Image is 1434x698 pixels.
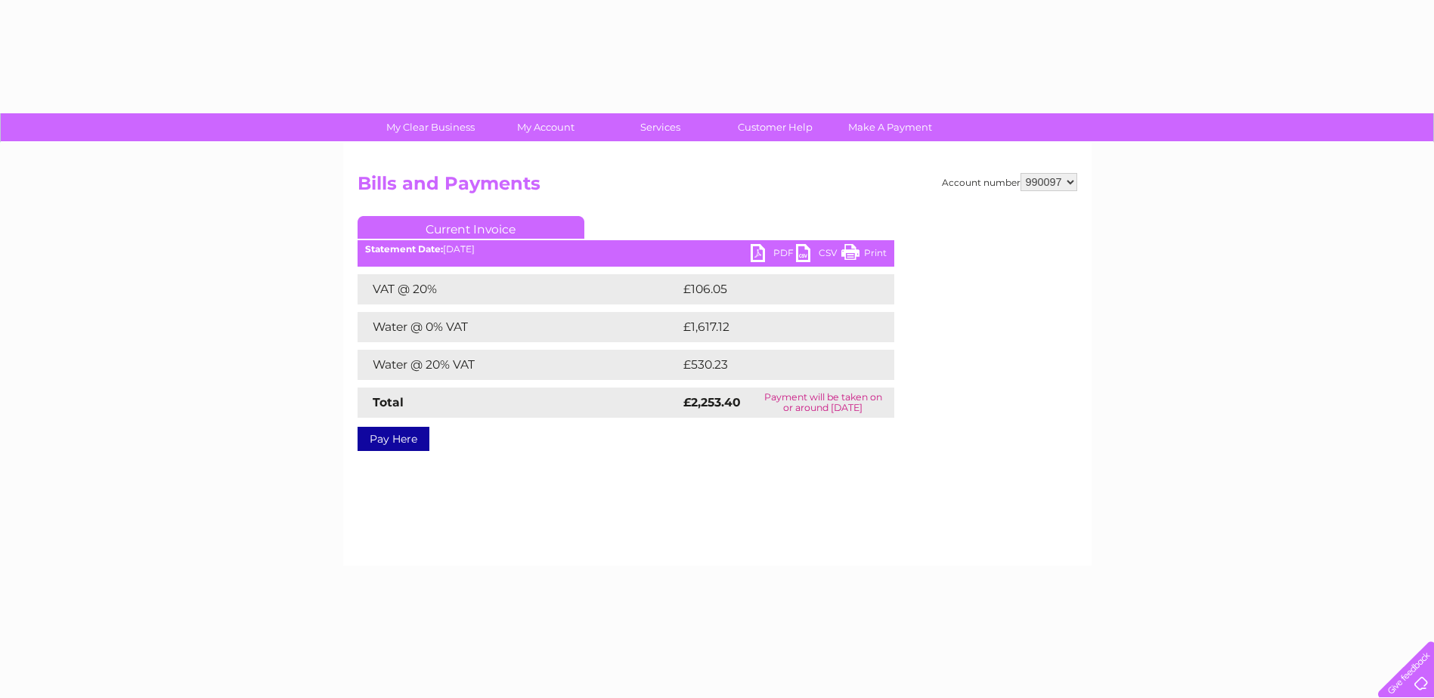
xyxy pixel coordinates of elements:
a: Customer Help [713,113,838,141]
a: Make A Payment [828,113,952,141]
div: [DATE] [358,244,894,255]
td: Water @ 0% VAT [358,312,680,342]
td: Water @ 20% VAT [358,350,680,380]
a: Pay Here [358,427,429,451]
a: Print [841,244,887,266]
td: £106.05 [680,274,867,304]
a: Current Invoice [358,216,584,239]
td: VAT @ 20% [358,274,680,304]
td: £1,617.12 [680,312,868,342]
strong: Total [373,395,404,409]
a: CSV [796,244,841,266]
h2: Bills and Payments [358,173,1077,202]
a: My Clear Business [368,113,493,141]
td: Payment will be taken on or around [DATE] [752,388,894,418]
a: Services [598,113,723,141]
strong: £2,253.40 [683,395,741,409]
div: Account number [942,173,1077,191]
td: £530.23 [680,350,867,380]
b: Statement Date: [365,243,443,255]
a: PDF [751,244,796,266]
a: My Account [483,113,608,141]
